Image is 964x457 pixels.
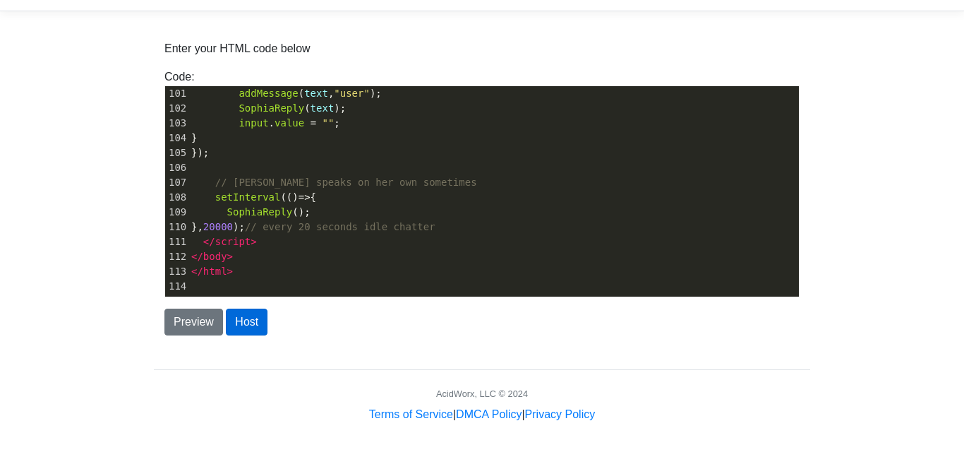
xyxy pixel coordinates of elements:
div: 103 [165,116,188,131]
div: 108 [165,190,188,205]
span: SophiaReply [239,102,304,114]
div: Code: [154,69,810,297]
span: . ; [191,117,340,129]
span: => [299,191,311,203]
span: </ [203,236,215,247]
div: 107 [165,175,188,190]
span: value [275,117,304,129]
span: } [191,132,198,143]
span: addMessage [239,88,298,99]
a: Privacy Policy [525,408,596,420]
a: DMCA Policy [456,408,522,420]
span: "user" [334,88,370,99]
span: </ [191,266,203,277]
div: 113 [165,264,188,279]
span: // [PERSON_NAME] speaks on her own sometimes [215,177,477,188]
div: 111 [165,235,188,249]
div: 110 [165,220,188,235]
span: 20000 [203,221,233,232]
span: ( , ); [191,88,382,99]
span: "" [323,117,335,129]
div: 112 [165,249,188,264]
div: 102 [165,101,188,116]
span: setInterval [215,191,281,203]
div: | | [369,406,595,423]
span: </ [191,251,203,262]
span: text [304,88,328,99]
span: SophiaReply [227,206,293,218]
span: input [239,117,268,129]
span: text [311,102,335,114]
span: = [311,117,316,129]
div: 101 [165,86,188,101]
span: (); [191,206,311,218]
span: html [203,266,227,277]
div: 106 [165,160,188,175]
span: // every 20 seconds idle chatter [245,221,435,232]
a: Terms of Service [369,408,453,420]
div: 114 [165,279,188,294]
button: Host [226,309,267,336]
button: Preview [164,309,223,336]
span: script [215,236,251,247]
span: > [227,266,233,277]
span: }, ); [191,221,435,232]
span: body [203,251,227,262]
div: AcidWorx, LLC © 2024 [436,387,528,400]
span: > [227,251,233,262]
p: Enter your HTML code below [164,40,800,57]
span: }); [191,147,209,158]
div: 109 [165,205,188,220]
span: > [251,236,256,247]
span: ( ); [191,102,346,114]
span: (() { [191,191,316,203]
div: 105 [165,146,188,160]
div: 104 [165,131,188,146]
